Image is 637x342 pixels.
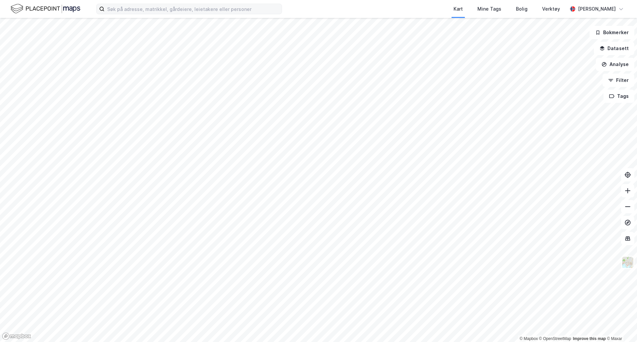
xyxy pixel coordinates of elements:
[2,332,31,340] a: Mapbox homepage
[578,5,616,13] div: [PERSON_NAME]
[539,336,571,341] a: OpenStreetMap
[594,42,634,55] button: Datasett
[11,3,80,15] img: logo.f888ab2527a4732fd821a326f86c7f29.svg
[602,74,634,87] button: Filter
[603,90,634,103] button: Tags
[477,5,501,13] div: Mine Tags
[573,336,606,341] a: Improve this map
[542,5,560,13] div: Verktøy
[520,336,538,341] a: Mapbox
[621,256,634,269] img: Z
[604,310,637,342] div: Kontrollprogram for chat
[454,5,463,13] div: Kart
[516,5,528,13] div: Bolig
[596,58,634,71] button: Analyse
[604,310,637,342] iframe: Chat Widget
[590,26,634,39] button: Bokmerker
[105,4,282,14] input: Søk på adresse, matrikkel, gårdeiere, leietakere eller personer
